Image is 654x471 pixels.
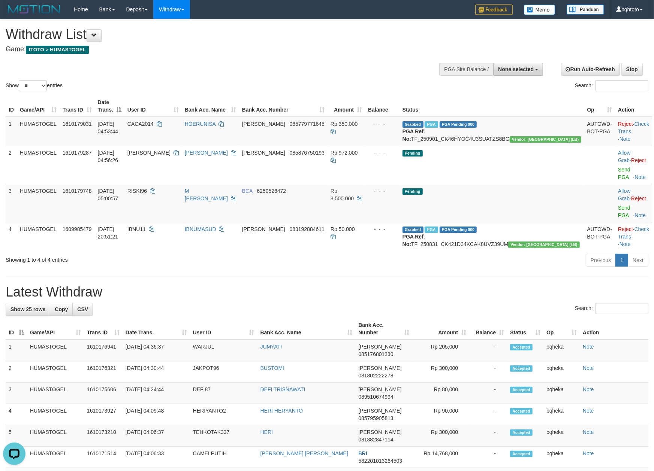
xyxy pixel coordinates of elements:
[19,80,47,91] select: Showentries
[412,383,469,404] td: Rp 80,000
[6,425,27,447] td: 5
[6,4,63,15] img: MOTION_logo.png
[6,80,63,91] label: Show entries
[123,340,190,361] td: [DATE] 04:36:37
[190,361,257,383] td: JAKPOT96
[17,146,60,184] td: HUMASTOGEL
[618,205,630,218] a: Send PGA
[6,318,27,340] th: ID: activate to sort column descending
[425,227,438,233] span: Marked by bqheka
[127,188,147,194] span: RISKI96
[331,150,358,156] span: Rp 972.000
[123,318,190,340] th: Date Trans.: activate to sort column ascending
[618,150,630,163] a: Allow Grab
[84,340,123,361] td: 1610176941
[358,415,393,421] span: Copy 085795905813 to clipboard
[358,450,367,456] span: BRI
[242,226,285,232] span: [PERSON_NAME]
[60,95,95,117] th: Trans ID: activate to sort column ascending
[584,117,615,146] td: AUTOWD-BOT-PGA
[17,184,60,222] td: HUMASTOGEL
[185,226,216,232] a: IBNUMASUD
[412,404,469,425] td: Rp 90,000
[242,188,253,194] span: BCA
[17,117,60,146] td: HUMASTOGEL
[543,361,580,383] td: bqheka
[98,226,118,240] span: [DATE] 20:51:21
[260,386,305,392] a: DEFI TRISNAWATI
[26,46,89,54] span: ITOTO > HUMASTOGEL
[290,226,325,232] span: Copy 083192884611 to clipboard
[124,95,182,117] th: User ID: activate to sort column ascending
[27,361,84,383] td: HUMASTOGEL
[615,184,652,222] td: ·
[631,195,646,201] a: Reject
[584,222,615,251] td: AUTOWD-BOT-PGA
[400,222,584,251] td: TF_250831_CK421D34KCAK8UVZ39UM
[27,404,84,425] td: HUMASTOGEL
[510,451,533,457] span: Accepted
[190,447,257,468] td: CAMELPUTIH
[55,306,68,312] span: Copy
[257,318,356,340] th: Bank Acc. Name: activate to sort column ascending
[412,318,469,340] th: Amount: activate to sort column ascending
[328,95,365,117] th: Amount: activate to sort column ascending
[331,188,354,201] span: Rp 8.500.000
[469,425,507,447] td: -
[358,386,401,392] span: [PERSON_NAME]
[493,63,543,76] button: None selected
[524,4,555,15] img: Button%20Memo.svg
[469,318,507,340] th: Balance: activate to sort column ascending
[469,361,507,383] td: -
[63,188,92,194] span: 1610179748
[628,254,648,267] a: Next
[469,404,507,425] td: -
[618,121,649,134] a: Check Trans
[10,306,45,312] span: Show 25 rows
[6,303,50,316] a: Show 25 rows
[123,361,190,383] td: [DATE] 04:30:44
[358,429,401,435] span: [PERSON_NAME]
[620,136,631,142] a: Note
[425,121,438,128] span: Marked by bqheka
[358,373,393,379] span: Copy 081802222278 to clipboard
[508,241,580,248] span: Vendor URL: https://dashboard.q2checkout.com/secure
[510,429,533,436] span: Accepted
[190,425,257,447] td: TEHKOTAK337
[631,157,646,163] a: Reject
[123,404,190,425] td: [DATE] 04:09:48
[358,458,402,464] span: Copy 582201013264503 to clipboard
[618,226,633,232] a: Reject
[6,146,17,184] td: 2
[618,188,630,201] a: Allow Grab
[95,95,124,117] th: Date Trans.: activate to sort column descending
[620,241,631,247] a: Note
[400,117,584,146] td: TF_250901_CK46HYOC4U3SUATZS8BG
[358,394,393,400] span: Copy 089510674994 to clipboard
[27,383,84,404] td: HUMASTOGEL
[403,121,424,128] span: Grabbed
[84,447,123,468] td: 1610171514
[127,121,154,127] span: CACA2014
[440,121,477,128] span: PGA Pending
[260,365,284,371] a: BUSTOMI
[403,227,424,233] span: Grabbed
[368,120,397,128] div: - - -
[190,318,257,340] th: User ID: activate to sort column ascending
[239,95,328,117] th: Bank Acc. Number: activate to sort column ascending
[123,447,190,468] td: [DATE] 04:06:33
[84,361,123,383] td: 1610176321
[586,254,616,267] a: Previous
[635,212,646,218] a: Note
[190,383,257,404] td: DEFI87
[6,285,648,300] h1: Latest Withdraw
[618,150,631,163] span: ·
[290,121,325,127] span: Copy 085779771645 to clipboard
[63,150,92,156] span: 1610179287
[510,344,533,350] span: Accepted
[17,222,60,251] td: HUMASTOGEL
[583,344,594,350] a: Note
[595,303,648,314] input: Search:
[182,95,239,117] th: Bank Acc. Name: activate to sort column ascending
[575,80,648,91] label: Search:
